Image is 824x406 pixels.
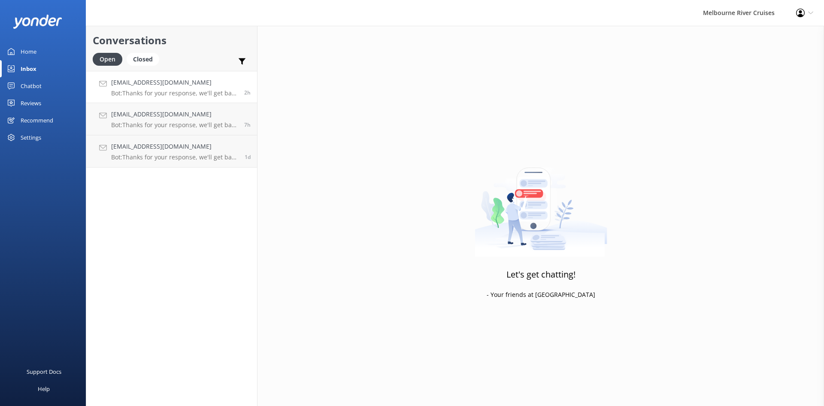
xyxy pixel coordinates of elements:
[506,268,576,281] h3: Let's get chatting!
[21,129,41,146] div: Settings
[111,110,238,119] h4: [EMAIL_ADDRESS][DOMAIN_NAME]
[127,54,164,64] a: Closed
[244,89,251,96] span: Oct 10 2025 12:42pm (UTC +11:00) Australia/Sydney
[93,53,122,66] div: Open
[86,71,257,103] a: [EMAIL_ADDRESS][DOMAIN_NAME]Bot:Thanks for your response, we'll get back to you as soon as we can...
[21,60,36,77] div: Inbox
[111,153,238,161] p: Bot: Thanks for your response, we'll get back to you as soon as we can during opening hours.
[487,290,595,299] p: - Your friends at [GEOGRAPHIC_DATA]
[86,135,257,168] a: [EMAIL_ADDRESS][DOMAIN_NAME]Bot:Thanks for your response, we'll get back to you as soon as we can...
[21,43,36,60] div: Home
[245,153,251,161] span: Oct 08 2025 04:22pm (UTC +11:00) Australia/Sydney
[111,89,238,97] p: Bot: Thanks for your response, we'll get back to you as soon as we can during opening hours.
[38,380,50,397] div: Help
[93,32,251,49] h2: Conversations
[111,121,238,129] p: Bot: Thanks for your response, we'll get back to you as soon as we can during opening hours.
[475,150,607,257] img: artwork of a man stealing a conversation from at giant smartphone
[111,142,238,151] h4: [EMAIL_ADDRESS][DOMAIN_NAME]
[127,53,159,66] div: Closed
[21,95,41,112] div: Reviews
[13,15,62,29] img: yonder-white-logo.png
[27,363,61,380] div: Support Docs
[93,54,127,64] a: Open
[21,112,53,129] div: Recommend
[86,103,257,135] a: [EMAIL_ADDRESS][DOMAIN_NAME]Bot:Thanks for your response, we'll get back to you as soon as we can...
[21,77,42,95] div: Chatbot
[244,121,251,128] span: Oct 10 2025 07:48am (UTC +11:00) Australia/Sydney
[111,78,238,87] h4: [EMAIL_ADDRESS][DOMAIN_NAME]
